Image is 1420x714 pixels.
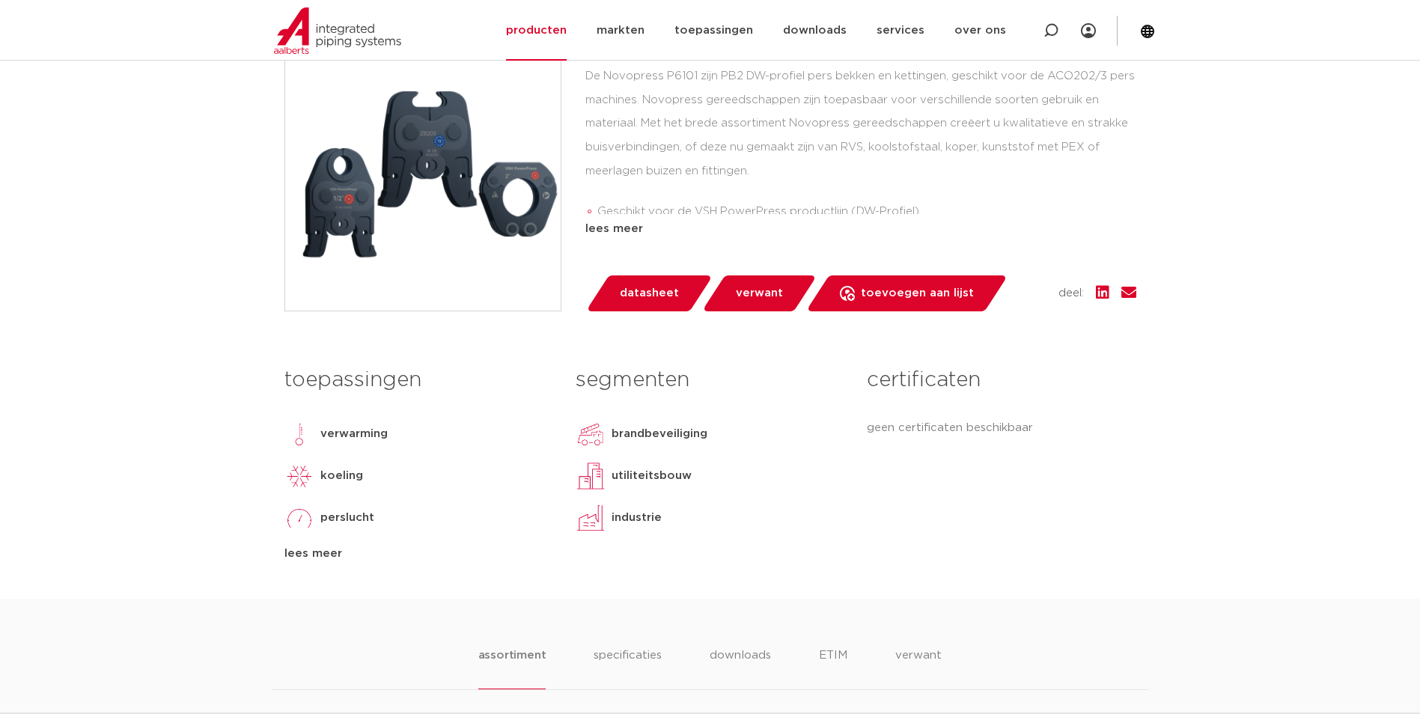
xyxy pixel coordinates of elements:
img: Product Image for Novopress bekken, kettingen en adapters PB2 DW-profiel [285,35,561,311]
li: Geschikt voor de VSH PowerPress productlijn (DW-Profiel) [597,200,1136,224]
a: verwant [701,275,817,311]
img: brandbeveiliging [576,419,606,449]
h3: certificaten [867,365,1136,395]
span: toevoegen aan lijst [861,281,974,305]
span: verwant [736,281,783,305]
img: industrie [576,503,606,533]
img: utiliteitsbouw [576,461,606,491]
li: assortiment [478,647,546,689]
p: perslucht [320,509,374,527]
p: industrie [612,509,662,527]
h3: toepassingen [284,365,553,395]
li: downloads [710,647,771,689]
li: specificaties [594,647,662,689]
a: datasheet [585,275,713,311]
li: verwant [895,647,942,689]
h3: segmenten [576,365,844,395]
p: koeling [320,467,363,485]
p: brandbeveiliging [612,425,707,443]
p: geen certificaten beschikbaar [867,419,1136,437]
div: lees meer [284,545,553,563]
span: deel: [1058,284,1084,302]
li: ETIM [819,647,847,689]
img: koeling [284,461,314,491]
div: lees meer [585,220,1136,238]
p: verwarming [320,425,388,443]
img: perslucht [284,503,314,533]
img: verwarming [284,419,314,449]
div: De Novopress P6101 zijn PB2 DW-profiel pers bekken en kettingen, geschikt voor de ACO202/3 pers m... [585,64,1136,214]
p: utiliteitsbouw [612,467,692,485]
span: datasheet [620,281,679,305]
